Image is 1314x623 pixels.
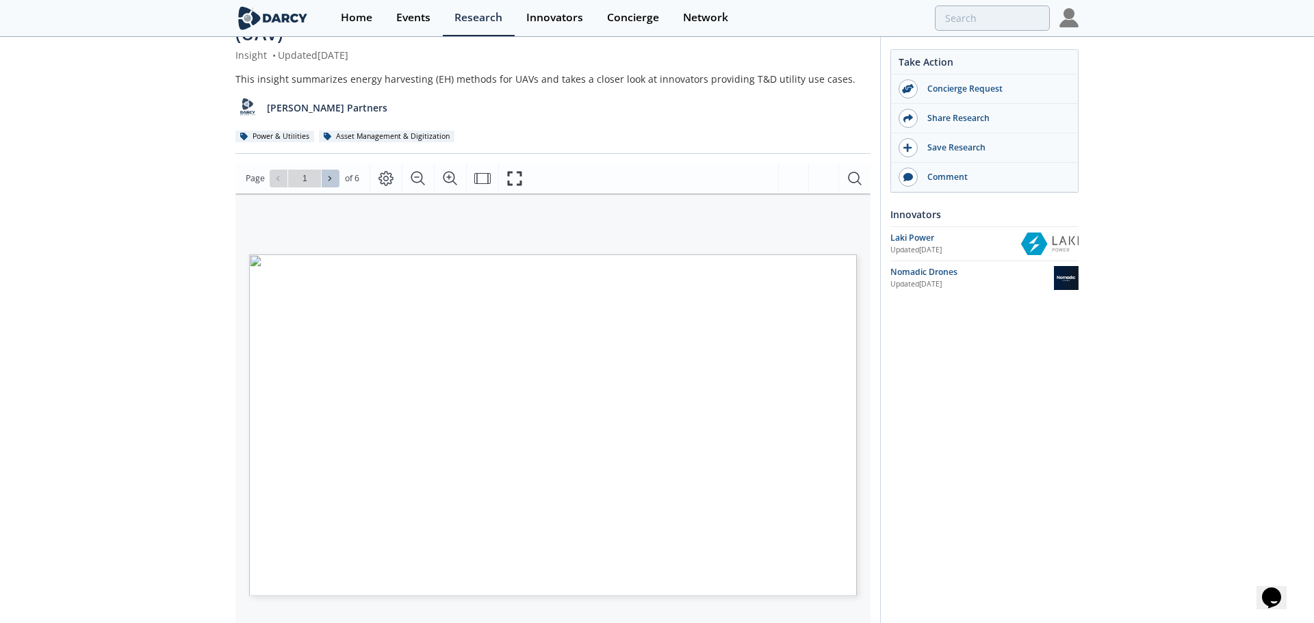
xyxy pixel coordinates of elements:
[235,6,310,30] img: logo-wide.svg
[1054,266,1079,290] img: Nomadic Drones
[683,12,728,23] div: Network
[235,131,314,143] div: Power & Utilities
[890,232,1079,256] a: Laki Power Updated[DATE] Laki Power
[890,245,1021,256] div: Updated [DATE]
[270,49,278,62] span: •
[935,5,1050,31] input: Advanced Search
[454,12,502,23] div: Research
[918,142,1071,154] div: Save Research
[1059,8,1079,27] img: Profile
[319,131,454,143] div: Asset Management & Digitization
[1021,233,1079,256] img: Laki Power
[890,279,1054,290] div: Updated [DATE]
[918,171,1071,183] div: Comment
[890,266,1054,278] div: Nomadic Drones
[235,72,871,86] div: This insight summarizes energy harvesting (EH) methods for UAVs and takes a closer look at innova...
[1257,568,1300,609] iframe: chat widget
[890,232,1021,244] div: Laki Power
[607,12,659,23] div: Concierge
[891,55,1078,75] div: Take Action
[526,12,583,23] div: Innovators
[235,48,871,62] div: Insight Updated [DATE]
[890,202,1079,226] div: Innovators
[396,12,430,23] div: Events
[918,112,1071,124] div: Share Research
[918,83,1071,95] div: Concierge Request
[341,12,372,23] div: Home
[890,266,1079,290] a: Nomadic Drones Updated[DATE] Nomadic Drones
[267,101,387,115] p: [PERSON_NAME] Partners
